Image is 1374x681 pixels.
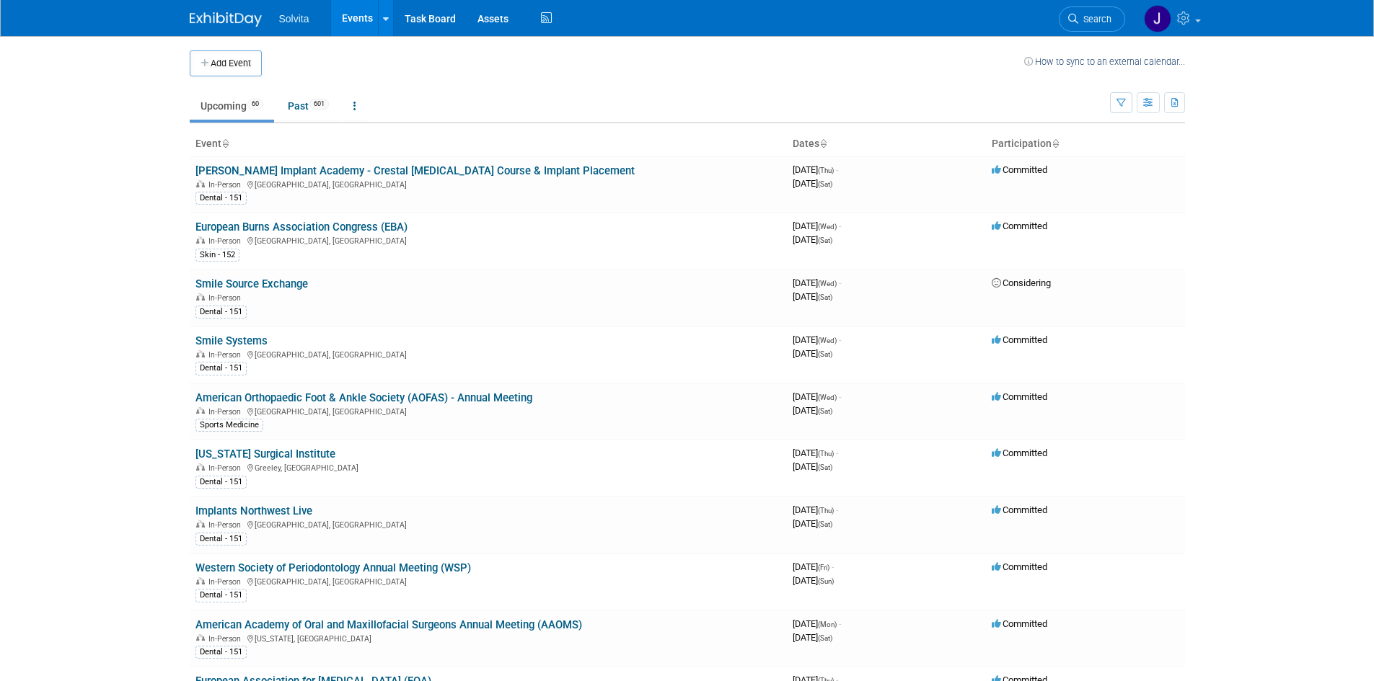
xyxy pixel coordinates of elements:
[195,405,781,417] div: [GEOGRAPHIC_DATA], [GEOGRAPHIC_DATA]
[208,350,245,360] span: In-Person
[839,334,841,345] span: -
[793,518,832,529] span: [DATE]
[836,448,838,458] span: -
[196,236,205,244] img: In-Person Event
[196,350,205,357] img: In-Person Event
[195,632,781,644] div: [US_STATE], [GEOGRAPHIC_DATA]
[839,277,841,288] span: -
[196,520,205,528] img: In-Person Event
[195,518,781,530] div: [GEOGRAPHIC_DATA], [GEOGRAPHIC_DATA]
[818,577,834,585] span: (Sun)
[818,236,832,244] span: (Sat)
[195,362,247,375] div: Dental - 151
[818,450,834,458] span: (Thu)
[190,92,274,120] a: Upcoming60
[190,132,787,156] th: Event
[839,221,841,231] span: -
[208,293,245,303] span: In-Person
[839,618,841,629] span: -
[793,618,841,629] span: [DATE]
[793,221,841,231] span: [DATE]
[195,221,408,233] a: European Burns Association Congress (EBA)
[221,138,229,149] a: Sort by Event Name
[196,577,205,584] img: In-Person Event
[195,575,781,587] div: [GEOGRAPHIC_DATA], [GEOGRAPHIC_DATA]
[196,463,205,471] img: In-Person Event
[279,13,309,25] span: Solvita
[195,306,247,319] div: Dental - 151
[195,391,532,404] a: American Orthopaedic Foot & Ankle Society (AOFAS) - Annual Meeting
[1144,5,1171,32] img: Josh Richardson
[195,476,247,489] div: Dental - 151
[818,350,832,358] span: (Sat)
[787,132,986,156] th: Dates
[836,504,838,515] span: -
[195,561,471,574] a: Western Society of Periodontology Annual Meeting (WSP)
[832,561,834,572] span: -
[195,419,263,432] div: Sports Medicine
[793,391,841,402] span: [DATE]
[793,164,838,175] span: [DATE]
[195,504,312,517] a: Implants Northwest Live
[992,221,1047,231] span: Committed
[793,291,832,302] span: [DATE]
[818,634,832,642] span: (Sat)
[819,138,827,149] a: Sort by Start Date
[793,461,832,472] span: [DATE]
[195,533,247,546] div: Dental - 151
[992,391,1047,402] span: Committed
[793,178,832,189] span: [DATE]
[793,632,832,643] span: [DATE]
[818,564,829,571] span: (Fri)
[793,334,841,345] span: [DATE]
[818,337,837,344] span: (Wed)
[195,448,335,460] a: [US_STATE] Surgical Institute
[992,561,1047,572] span: Committed
[277,92,340,120] a: Past601
[818,520,832,528] span: (Sat)
[195,192,247,205] div: Dental - 151
[1024,56,1185,67] a: How to sync to an external calendar...
[195,618,582,631] a: American Academy of Oral and Maxillofacial Surgeons Annual Meeting (AAOMS)
[818,393,837,401] span: (Wed)
[992,164,1047,175] span: Committed
[793,575,834,586] span: [DATE]
[208,407,245,417] span: In-Person
[208,577,245,587] span: In-Person
[992,448,1047,458] span: Committed
[818,507,834,515] span: (Thu)
[196,634,205,641] img: In-Person Event
[309,99,329,110] span: 601
[208,463,245,473] span: In-Person
[793,277,841,288] span: [DATE]
[818,620,837,628] span: (Mon)
[196,180,205,187] img: In-Person Event
[195,589,247,602] div: Dental - 151
[818,407,832,415] span: (Sat)
[208,520,245,530] span: In-Person
[1078,14,1111,25] span: Search
[818,166,834,174] span: (Thu)
[190,50,262,76] button: Add Event
[793,405,832,416] span: [DATE]
[195,461,781,473] div: Greeley, [GEOGRAPHIC_DATA]
[195,178,781,190] div: [GEOGRAPHIC_DATA], [GEOGRAPHIC_DATA]
[818,463,832,471] span: (Sat)
[195,249,239,262] div: Skin - 152
[839,391,841,402] span: -
[793,561,834,572] span: [DATE]
[208,180,245,190] span: In-Person
[818,223,837,231] span: (Wed)
[986,132,1185,156] th: Participation
[208,236,245,246] span: In-Person
[793,234,832,245] span: [DATE]
[1052,138,1059,149] a: Sort by Participation Type
[195,646,247,659] div: Dental - 151
[818,180,832,188] span: (Sat)
[195,277,308,290] a: Smile Source Exchange
[992,504,1047,515] span: Committed
[1059,6,1125,32] a: Search
[992,277,1051,288] span: Considering
[196,293,205,301] img: In-Person Event
[195,234,781,246] div: [GEOGRAPHIC_DATA], [GEOGRAPHIC_DATA]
